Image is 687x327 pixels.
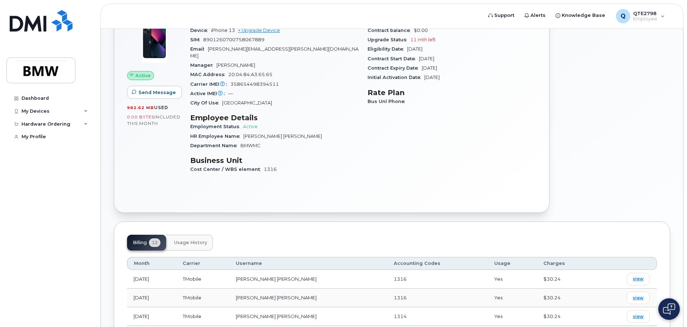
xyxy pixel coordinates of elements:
[228,91,233,96] span: —
[190,81,230,87] span: Carrier IMEI
[543,294,589,301] div: $30.24
[190,134,243,139] span: HR Employee Name
[190,37,203,42] span: SIM
[127,307,176,326] td: [DATE]
[243,134,322,139] span: [PERSON_NAME] [PERSON_NAME]
[154,105,168,110] span: used
[127,105,154,110] span: 982.62 MB
[488,257,537,270] th: Usage
[190,167,264,172] span: Cost Center / WBS element
[422,65,437,71] span: [DATE]
[633,313,644,320] span: view
[551,8,610,23] a: Knowledge Base
[483,8,519,23] a: Support
[394,295,407,300] span: 1316
[190,62,216,68] span: Manager
[368,56,419,61] span: Contract Start Date
[611,9,670,23] div: QTE2798
[488,289,537,307] td: Yes
[368,75,424,80] span: Initial Activation Date
[127,257,176,270] th: Month
[127,86,182,99] button: Send Message
[394,313,407,319] span: 1314
[190,91,228,96] span: Active IMEI
[229,257,387,270] th: Username
[190,46,208,52] span: Email
[410,37,436,42] span: 11 mth left
[176,289,229,307] td: TMobile
[176,257,229,270] th: Carrier
[368,65,422,71] span: Contract Expiry Date
[488,307,537,326] td: Yes
[633,10,657,16] span: QTE2798
[211,28,235,33] span: iPhone 13
[394,276,407,282] span: 1316
[519,8,551,23] a: Alerts
[264,167,277,172] span: 1316
[537,257,595,270] th: Charges
[190,113,359,122] h3: Employee Details
[368,88,536,97] h3: Rate Plan
[127,115,154,120] span: 0.00 Bytes
[127,114,181,126] span: included this month
[240,143,261,148] span: BMWMC
[127,270,176,289] td: [DATE]
[627,291,650,304] a: view
[139,89,176,96] span: Send Message
[488,270,537,289] td: Yes
[531,12,546,19] span: Alerts
[174,240,207,246] span: Usage History
[203,37,265,42] span: 8901260700758067889
[176,307,229,326] td: TMobile
[633,16,657,22] span: Employee
[127,289,176,307] td: [DATE]
[419,56,434,61] span: [DATE]
[621,12,626,20] span: Q
[190,100,222,106] span: City Of Use
[190,156,359,165] h3: Business Unit
[238,28,280,33] a: + Upgrade Device
[229,270,387,289] td: [PERSON_NAME] [PERSON_NAME]
[243,124,258,129] span: Active
[414,28,428,33] span: $0.00
[368,99,408,104] span: Bus Unl Phone
[387,257,488,270] th: Accounting Codes
[562,12,605,19] span: Knowledge Base
[368,28,414,33] span: Contract balance
[190,143,240,148] span: Department Name
[222,100,272,106] span: [GEOGRAPHIC_DATA]
[543,276,589,282] div: $30.24
[633,276,644,282] span: view
[135,72,151,79] span: Active
[190,28,211,33] span: Device
[190,124,243,129] span: Employment Status
[543,313,589,320] div: $30.24
[494,12,514,19] span: Support
[663,303,675,315] img: Open chat
[176,270,229,289] td: TMobile
[133,21,176,64] img: image20231002-3703462-1ig824h.jpeg
[229,307,387,326] td: [PERSON_NAME] [PERSON_NAME]
[627,273,650,285] a: view
[407,46,422,52] span: [DATE]
[229,289,387,307] td: [PERSON_NAME] [PERSON_NAME]
[216,62,255,68] span: [PERSON_NAME]
[190,72,228,77] span: MAC Address
[424,75,440,80] span: [DATE]
[368,37,410,42] span: Upgrade Status
[627,310,650,323] a: view
[230,81,279,87] span: 358654498394511
[368,46,407,52] span: Eligibility Date
[228,72,272,77] span: 20:04:84:A3:65:65
[633,295,644,301] span: view
[190,46,359,58] span: [PERSON_NAME][EMAIL_ADDRESS][PERSON_NAME][DOMAIN_NAME]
